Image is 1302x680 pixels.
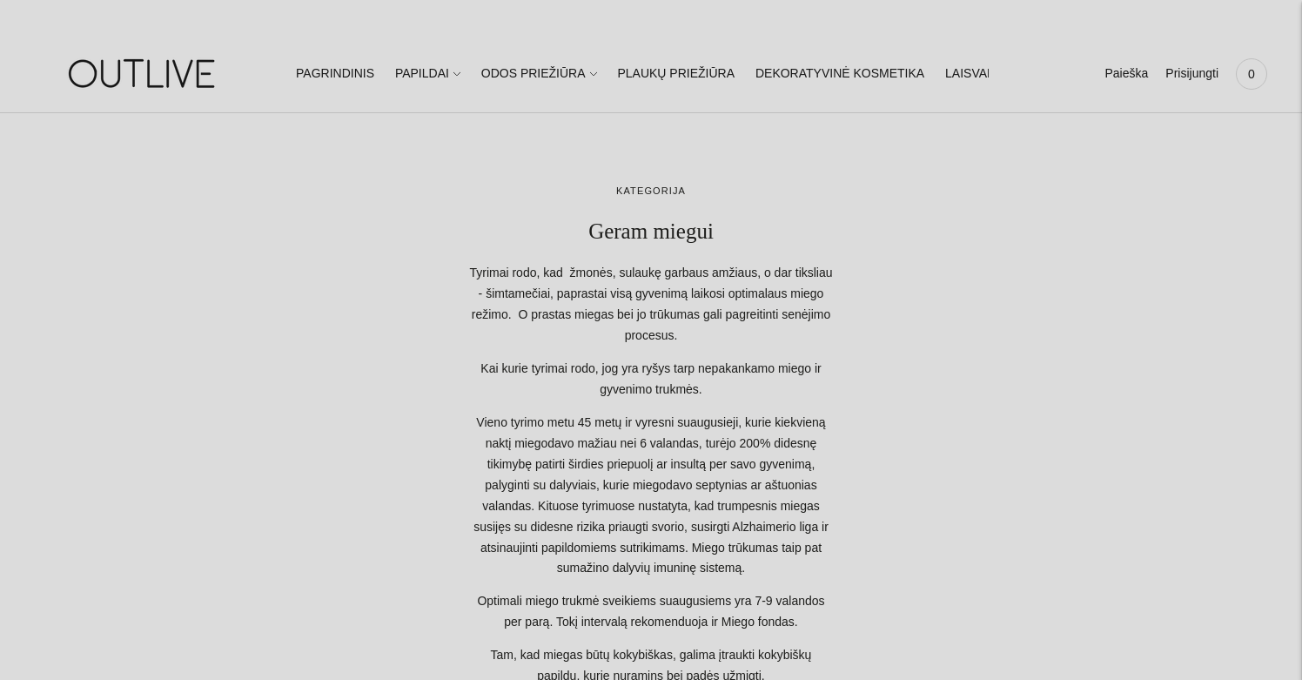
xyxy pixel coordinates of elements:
[35,44,252,104] img: OUTLIVE
[395,55,460,93] a: PAPILDAI
[945,55,1040,93] a: LAISVALAIKIUI
[481,55,597,93] a: ODOS PRIEŽIŪRA
[1165,55,1218,93] a: Prisijungti
[755,55,924,93] a: DEKORATYVINĖ KOSMETIKA
[296,55,374,93] a: PAGRINDINIS
[617,55,735,93] a: PLAUKŲ PRIEŽIŪRA
[1239,62,1264,86] span: 0
[1236,55,1267,93] a: 0
[1104,55,1148,93] a: Paieška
